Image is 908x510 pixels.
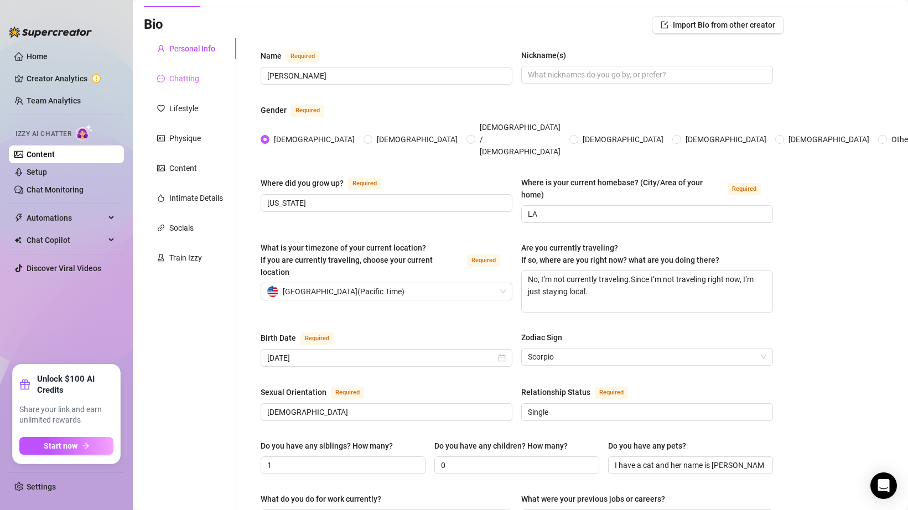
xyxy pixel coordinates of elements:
[261,243,433,277] span: What is your timezone of your current location? If you are currently traveling, choose your curre...
[27,96,81,105] a: Team Analytics
[521,386,640,399] label: Relationship Status
[286,50,319,63] span: Required
[441,459,590,471] input: Do you have any children? How many?
[267,70,504,82] input: Name
[261,493,381,505] div: What do you do for work currently?
[467,254,500,267] span: Required
[27,150,55,159] a: Content
[528,69,764,81] input: Nickname(s)
[261,176,393,190] label: Where did you grow up?
[169,72,199,85] div: Chatting
[19,379,30,390] span: gift
[27,482,56,491] a: Settings
[261,49,331,63] label: Name
[261,177,344,189] div: Where did you grow up?
[157,75,165,82] span: message
[261,386,376,399] label: Sexual Orientation
[169,162,197,174] div: Content
[27,209,105,227] span: Automations
[44,441,77,450] span: Start now
[595,387,628,399] span: Required
[372,133,462,145] span: [DEMOGRAPHIC_DATA]
[661,21,668,29] span: import
[27,70,115,87] a: Creator Analytics exclamation-circle
[291,105,324,117] span: Required
[300,332,334,345] span: Required
[169,252,202,264] div: Train Izzy
[267,459,417,471] input: Do you have any siblings? How many?
[521,493,665,505] div: What were your previous jobs or careers?
[521,331,570,344] label: Zodiac Sign
[521,176,773,201] label: Where is your current homebase? (City/Area of your home)
[157,254,165,262] span: experiment
[14,236,22,244] img: Chat Copilot
[261,440,401,452] label: Do you have any siblings? How many?
[434,440,568,452] div: Do you have any children? How many?
[261,386,326,398] div: Sexual Orientation
[521,243,719,264] span: Are you currently traveling? If so, where are you right now? what are you doing there?
[528,406,764,418] input: Relationship Status
[157,105,165,112] span: heart
[521,49,566,61] div: Nickname(s)
[283,283,404,300] span: [GEOGRAPHIC_DATA] ( Pacific Time )
[157,134,165,142] span: idcard
[169,192,223,204] div: Intimate Details
[169,222,194,234] div: Socials
[19,404,113,426] span: Share your link and earn unlimited rewards
[870,472,897,499] div: Open Intercom Messenger
[615,459,764,471] input: Do you have any pets?
[521,49,574,61] label: Nickname(s)
[475,121,565,158] span: [DEMOGRAPHIC_DATA] / [DEMOGRAPHIC_DATA]
[267,197,504,209] input: Where did you grow up?
[76,124,93,140] img: AI Chatter
[728,183,761,195] span: Required
[521,386,590,398] div: Relationship Status
[348,178,381,190] span: Required
[157,45,165,53] span: user
[261,440,393,452] div: Do you have any siblings? How many?
[27,52,48,61] a: Home
[27,231,105,249] span: Chat Copilot
[608,440,694,452] label: Do you have any pets?
[521,331,562,344] div: Zodiac Sign
[82,442,90,450] span: arrow-right
[261,50,282,62] div: Name
[157,164,165,172] span: picture
[784,133,874,145] span: [DEMOGRAPHIC_DATA]
[267,286,278,297] img: us
[169,43,215,55] div: Personal Info
[521,176,723,201] div: Where is your current homebase? (City/Area of your home)
[652,16,784,34] button: Import Bio from other creator
[267,352,496,364] input: Birth Date
[522,271,772,312] textarea: No, I’m not currently traveling.Since I’m not traveling right now, I’m just staying local.
[27,168,47,176] a: Setup
[14,214,23,222] span: thunderbolt
[608,440,686,452] div: Do you have any pets?
[331,387,364,399] span: Required
[267,406,504,418] input: Sexual Orientation
[144,16,163,34] h3: Bio
[673,20,775,29] span: Import Bio from other creator
[681,133,771,145] span: [DEMOGRAPHIC_DATA]
[269,133,359,145] span: [DEMOGRAPHIC_DATA]
[528,208,764,220] input: Where is your current homebase? (City/Area of your home)
[27,185,84,194] a: Chat Monitoring
[157,224,165,232] span: link
[9,27,92,38] img: logo-BBDzfeDw.svg
[528,348,766,365] span: Scorpio
[37,373,113,395] strong: Unlock $100 AI Credits
[261,331,346,345] label: Birth Date
[434,440,575,452] label: Do you have any children? How many?
[578,133,668,145] span: [DEMOGRAPHIC_DATA]
[157,194,165,202] span: fire
[27,264,101,273] a: Discover Viral Videos
[15,129,71,139] span: Izzy AI Chatter
[19,437,113,455] button: Start nowarrow-right
[521,493,673,505] label: What were your previous jobs or careers?
[169,132,201,144] div: Physique
[261,103,336,117] label: Gender
[261,104,287,116] div: Gender
[261,332,296,344] div: Birth Date
[261,493,389,505] label: What do you do for work currently?
[169,102,198,115] div: Lifestyle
